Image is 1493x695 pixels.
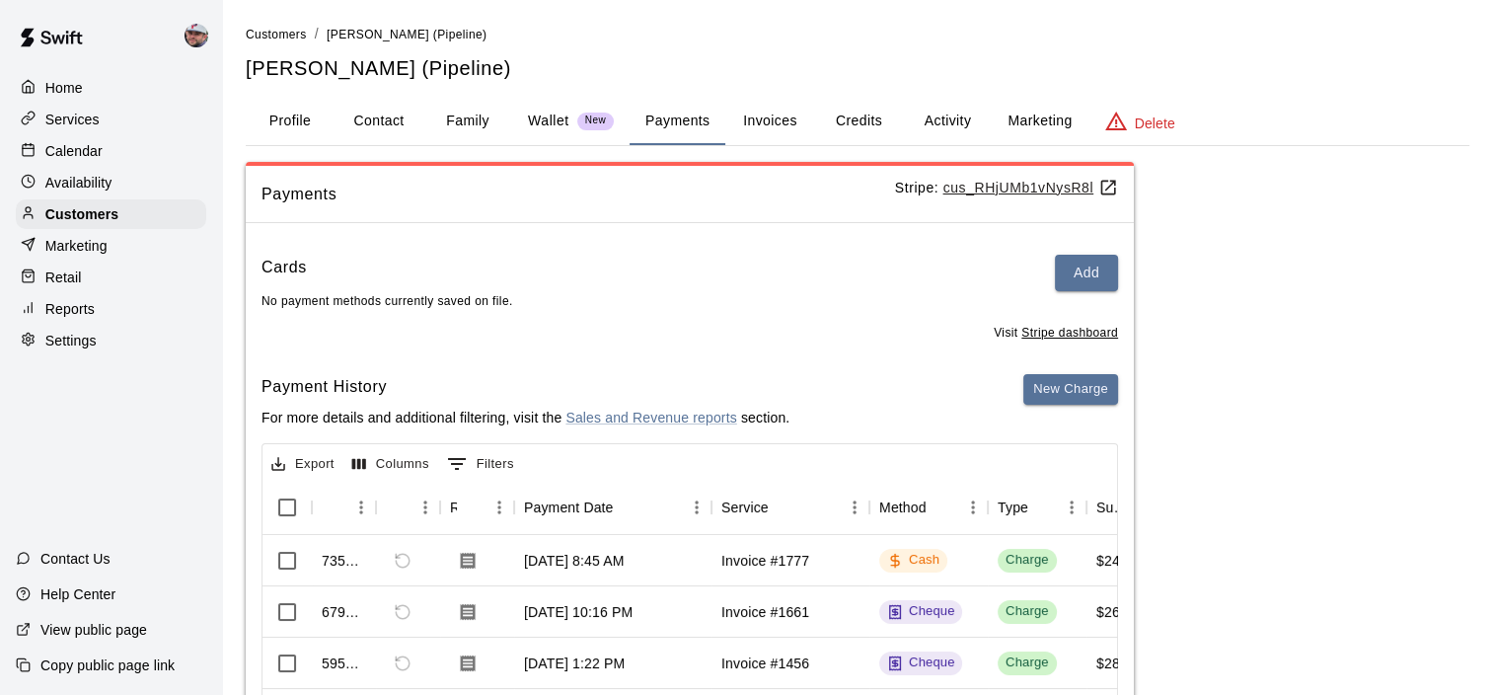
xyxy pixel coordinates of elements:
[630,98,725,145] button: Payments
[903,98,992,145] button: Activity
[16,73,206,103] div: Home
[322,602,366,622] div: 679173
[927,494,954,521] button: Sort
[261,374,789,400] h6: Payment History
[711,480,869,535] div: Service
[16,263,206,292] a: Retail
[1028,494,1056,521] button: Sort
[335,98,423,145] button: Contact
[895,178,1118,198] p: Stripe:
[327,28,486,41] span: [PERSON_NAME] (Pipeline)
[442,448,519,480] button: Show filters
[1096,602,1156,622] div: $2600.00
[577,115,614,127] span: New
[943,180,1118,195] u: cus_RHjUMb1vNysR8l
[386,494,413,521] button: Sort
[322,551,366,571] div: 735470
[45,268,82,287] p: Retail
[524,654,625,673] div: May 16, 2025, 1:22 PM
[185,24,208,47] img: Alec Silverman
[450,594,485,630] button: Download Receipt
[450,543,485,579] button: Download Receipt
[246,26,307,41] a: Customers
[40,620,147,640] p: View public page
[322,494,349,521] button: Sort
[411,493,440,522] button: Menu
[266,449,339,480] button: Export
[614,494,641,521] button: Sort
[45,299,95,319] p: Reports
[879,480,927,535] div: Method
[261,255,307,291] h6: Cards
[1006,654,1049,672] div: Charge
[246,98,1469,145] div: basic tabs example
[246,28,307,41] span: Customers
[246,24,1469,45] nav: breadcrumb
[1057,493,1086,522] button: Menu
[261,182,895,207] span: Payments
[246,98,335,145] button: Profile
[1096,480,1128,535] div: Subtotal
[958,493,988,522] button: Menu
[814,98,903,145] button: Credits
[514,480,711,535] div: Payment Date
[16,199,206,229] a: Customers
[16,294,206,324] a: Reports
[721,480,769,535] div: Service
[988,480,1086,535] div: Type
[524,480,614,535] div: Payment Date
[565,410,736,425] a: Sales and Revenue reports
[887,602,954,621] div: Cheque
[261,408,789,427] p: For more details and additional filtering, visit the section.
[721,551,809,571] div: Invoice #1777
[16,105,206,134] a: Services
[1055,255,1118,291] button: Add
[16,136,206,166] a: Calendar
[524,602,633,622] div: Jul 1, 2025, 10:16 PM
[869,480,988,535] div: Method
[992,98,1087,145] button: Marketing
[840,493,869,522] button: Menu
[45,204,118,224] p: Customers
[16,231,206,261] a: Marketing
[1135,114,1175,133] p: Delete
[45,110,100,129] p: Services
[721,602,809,622] div: Invoice #1661
[994,324,1118,344] span: Visit
[725,98,814,145] button: Invoices
[322,654,366,673] div: 595880
[40,584,115,604] p: Help Center
[1021,326,1118,340] a: Stripe dashboard
[312,480,376,535] div: Id
[386,544,419,578] span: Refund payment
[16,326,206,355] a: Settings
[1023,374,1118,405] button: New Charge
[386,647,419,680] span: Refund payment
[45,78,83,98] p: Home
[528,111,569,131] p: Wallet
[1006,551,1049,570] div: Charge
[423,98,512,145] button: Family
[457,494,485,521] button: Sort
[376,480,440,535] div: Refund
[682,493,711,522] button: Menu
[246,55,1469,82] h5: [PERSON_NAME] (Pipeline)
[524,551,624,571] div: Aug 4, 2025, 8:45 AM
[347,449,434,480] button: Select columns
[45,173,112,193] p: Availability
[45,331,97,350] p: Settings
[261,294,513,308] span: No payment methods currently saved on file.
[721,654,809,673] div: Invoice #1456
[485,493,514,522] button: Menu
[887,551,939,570] div: Cash
[769,494,796,521] button: Sort
[450,646,485,681] button: Download Receipt
[45,236,108,256] p: Marketing
[1096,654,1156,673] div: $2862.50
